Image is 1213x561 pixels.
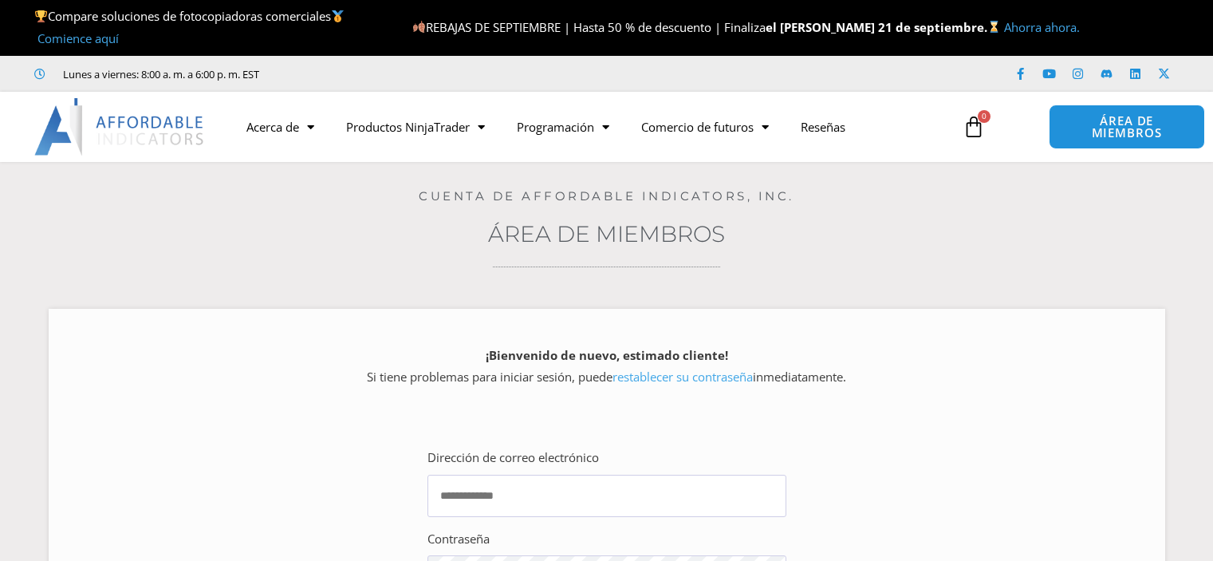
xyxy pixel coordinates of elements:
[801,119,845,135] font: Reseñas
[625,109,785,145] a: Comercio de futuros
[48,8,331,24] font: Compare soluciones de fotocopiadoras comerciales
[35,10,47,22] img: 🏆
[426,19,766,35] font: REBAJAS DE SEPTIEMBRE | Hasta 50 % de descuento | Finaliza
[230,109,947,145] nav: Menu
[785,109,861,145] a: Reseñas
[419,188,794,203] a: Cuenta de Affordable Indicators, Inc.
[488,220,725,247] a: Área de miembros
[988,21,1000,33] img: ⌛
[332,10,344,22] img: 🥇
[282,66,521,82] iframe: Customer reviews powered by Trustpilot
[939,104,1009,150] a: 0
[1049,105,1205,149] a: ÁREA DE MIEMBROS
[486,347,728,363] font: ¡Bienvenido de nuevo, estimado cliente!
[978,110,990,123] span: 0
[367,369,612,385] font: Si tiene problemas para iniciar sesión, puede
[346,119,470,135] font: Productos NinjaTrader
[427,531,490,547] font: Contraseña
[413,21,425,33] img: 🍂
[517,119,594,135] font: Programación
[1092,113,1162,140] font: ÁREA DE MIEMBROS
[612,369,753,385] a: restablecer su contraseña
[1004,19,1080,35] a: Ahorra ahora.
[641,119,754,135] font: Comercio de futuros
[63,67,259,81] font: Lunes a viernes: 8:00 a. m. a 6:00 p. m. EST
[330,109,501,145] a: Productos NinjaTrader
[766,19,987,35] font: el [PERSON_NAME] 21 de septiembre.
[427,449,599,465] font: Dirección de correo electrónico
[246,119,299,135] font: Acerca de
[501,109,625,145] a: Programación
[230,109,330,145] a: Acerca de
[34,98,206,156] img: LogoAI
[37,30,119,46] a: Comience aquí
[753,369,846,385] font: inmediatamente.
